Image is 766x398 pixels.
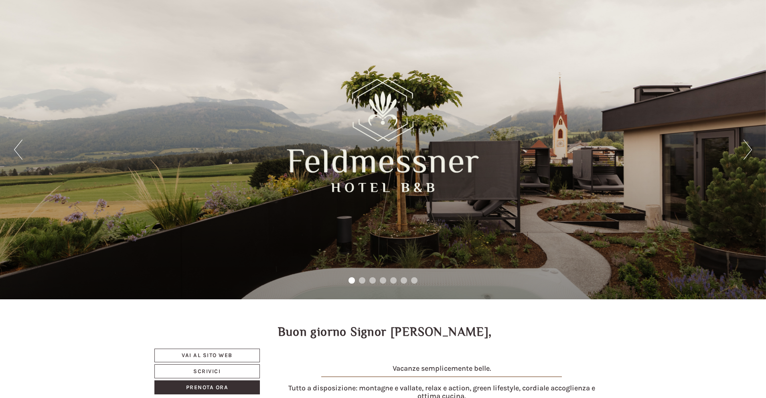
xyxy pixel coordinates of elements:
[154,380,260,394] a: Prenota ora
[284,365,600,381] h4: Vacanze semplicemente belle.
[154,364,260,378] a: Scrivici
[744,140,752,160] button: Next
[154,349,260,362] a: Vai al sito web
[14,140,22,160] button: Previous
[278,325,492,339] h1: Buon giorno Signor [PERSON_NAME],
[321,376,562,377] img: image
